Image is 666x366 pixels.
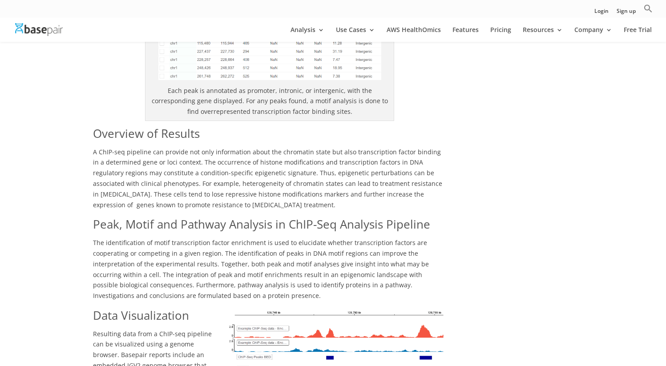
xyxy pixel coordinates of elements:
[452,27,479,42] a: Features
[624,27,652,42] a: Free Trial
[523,27,563,42] a: Resources
[574,27,612,42] a: Company
[387,27,441,42] a: AWS HealthOmics
[490,27,511,42] a: Pricing
[93,148,442,209] span: A ChIP-seq pipeline can provide not only information about the chromatin state but also transcrip...
[93,125,200,141] span: Overview of Results
[149,85,390,117] p: Each peak is annotated as promoter, intronic, or intergenic, with the corresponding gene displaye...
[93,238,429,300] span: The identification of motif transcription factor enrichment is used to elucidate whether transcri...
[336,27,375,42] a: Use Cases
[15,23,63,36] img: Basepair
[93,307,189,323] span: Data Visualization
[594,8,609,18] a: Login
[644,4,653,13] svg: Search
[617,8,636,18] a: Sign up
[291,27,324,42] a: Analysis
[622,322,655,355] iframe: Drift Widget Chat Controller
[644,4,653,18] a: Search Icon Link
[93,216,430,232] span: Peak, Motif and Pathway Analysis in ChIP-Seq Analysis Pipeline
